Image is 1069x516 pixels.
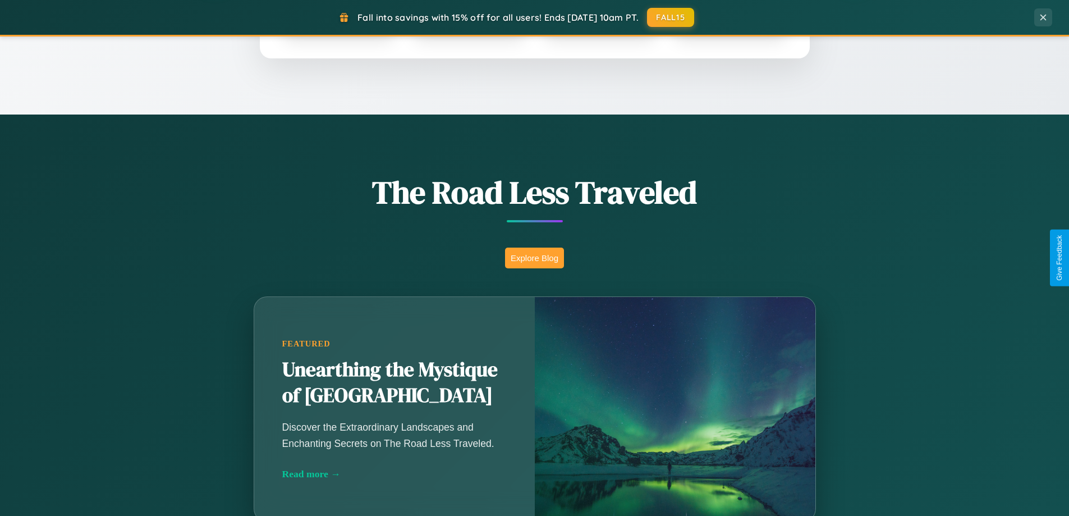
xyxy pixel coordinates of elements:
div: Featured [282,339,507,349]
div: Read more → [282,468,507,480]
button: Explore Blog [505,248,564,268]
button: FALL15 [647,8,694,27]
div: Give Feedback [1056,235,1063,281]
h1: The Road Less Traveled [198,171,871,214]
span: Fall into savings with 15% off for all users! Ends [DATE] 10am PT. [357,12,639,23]
p: Discover the Extraordinary Landscapes and Enchanting Secrets on The Road Less Traveled. [282,419,507,451]
h2: Unearthing the Mystique of [GEOGRAPHIC_DATA] [282,357,507,409]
